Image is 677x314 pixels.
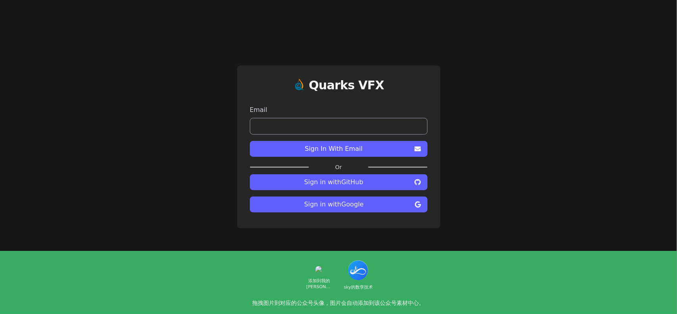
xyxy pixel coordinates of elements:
[256,200,412,209] span: Sign in with Google
[250,196,428,212] button: Sign in withGoogle
[250,141,428,157] button: Sign In With Email
[309,78,384,99] a: Quarks VFX
[309,163,368,171] label: Or
[250,105,428,115] label: Email
[256,144,412,154] span: Sign In With Email
[250,174,428,190] button: Sign in withGitHub
[256,177,412,187] span: Sign in with GitHub
[309,78,384,92] h1: Quarks VFX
